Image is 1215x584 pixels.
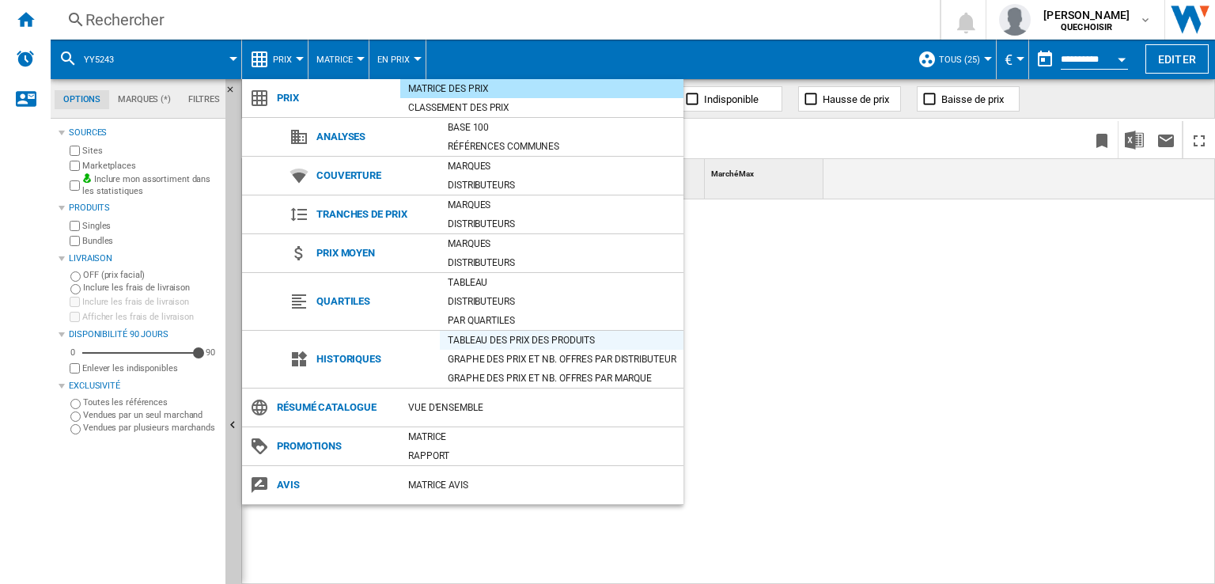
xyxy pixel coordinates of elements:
[440,294,683,309] div: Distributeurs
[308,165,440,187] span: Couverture
[440,313,683,328] div: Par quartiles
[440,216,683,232] div: Distributeurs
[308,203,440,226] span: Tranches de prix
[440,332,683,348] div: Tableau des prix des produits
[400,400,683,415] div: Vue d'ensemble
[269,396,400,419] span: Résumé catalogue
[440,138,683,154] div: Références communes
[440,197,683,213] div: Marques
[440,255,683,271] div: Distributeurs
[440,370,683,386] div: Graphe des prix et nb. offres par marque
[440,119,683,135] div: Base 100
[400,81,683,97] div: Matrice des prix
[269,87,400,109] span: Prix
[400,100,683,116] div: Classement des prix
[440,275,683,290] div: Tableau
[400,477,683,493] div: Matrice AVIS
[308,126,440,148] span: Analyses
[400,429,683,445] div: Matrice
[440,236,683,252] div: Marques
[308,348,440,370] span: Historiques
[308,242,440,264] span: Prix moyen
[440,351,683,367] div: Graphe des prix et nb. offres par distributeur
[440,177,683,193] div: Distributeurs
[400,448,683,464] div: Rapport
[269,435,400,457] span: Promotions
[269,474,400,496] span: Avis
[308,290,440,313] span: Quartiles
[440,158,683,174] div: Marques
